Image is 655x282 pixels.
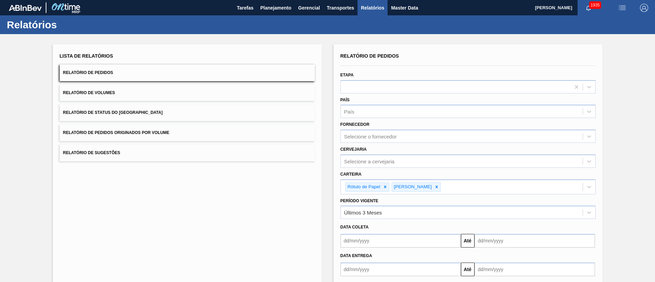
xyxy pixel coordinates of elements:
div: [PERSON_NAME] [392,183,433,191]
button: Até [461,263,475,276]
button: Relatório de Volumes [60,85,315,101]
label: País [340,98,350,102]
label: Etapa [340,73,354,77]
input: dd/mm/yyyy [475,263,595,276]
span: Planejamento [260,4,291,12]
input: dd/mm/yyyy [475,234,595,248]
button: Notificações [578,3,599,13]
span: Relatório de Pedidos [340,53,399,59]
img: Logout [640,4,648,12]
label: Cervejaria [340,147,367,152]
span: 1935 [589,1,601,9]
span: Relatório de Sugestões [63,150,120,155]
input: dd/mm/yyyy [340,263,461,276]
span: Relatório de Status do [GEOGRAPHIC_DATA] [63,110,163,115]
span: Relatórios [361,4,384,12]
span: Tarefas [237,4,253,12]
img: TNhmsLtSVTkK8tSr43FrP2fwEKptu5GPRR3wAAAABJRU5ErkJggg== [9,5,42,11]
span: Data coleta [340,225,369,229]
span: Master Data [391,4,418,12]
div: Selecione a cervejaria [344,158,395,164]
span: Gerencial [298,4,320,12]
span: Relatório de Volumes [63,90,115,95]
div: Selecione o fornecedor [344,134,397,139]
h1: Relatórios [7,21,128,29]
span: Transportes [327,4,354,12]
span: Data entrega [340,253,372,258]
div: País [344,109,354,115]
button: Até [461,234,475,248]
label: Fornecedor [340,122,369,127]
div: Últimos 3 Meses [344,210,382,216]
button: Relatório de Pedidos Originados por Volume [60,124,315,141]
button: Relatório de Pedidos [60,64,315,81]
span: Relatório de Pedidos [63,70,113,75]
button: Relatório de Status do [GEOGRAPHIC_DATA] [60,104,315,121]
input: dd/mm/yyyy [340,234,461,248]
label: Carteira [340,172,362,177]
div: Rótulo de Papel [346,183,381,191]
img: userActions [618,4,626,12]
span: Lista de Relatórios [60,53,113,59]
button: Relatório de Sugestões [60,145,315,161]
label: Período Vigente [340,198,378,203]
span: Relatório de Pedidos Originados por Volume [63,130,170,135]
